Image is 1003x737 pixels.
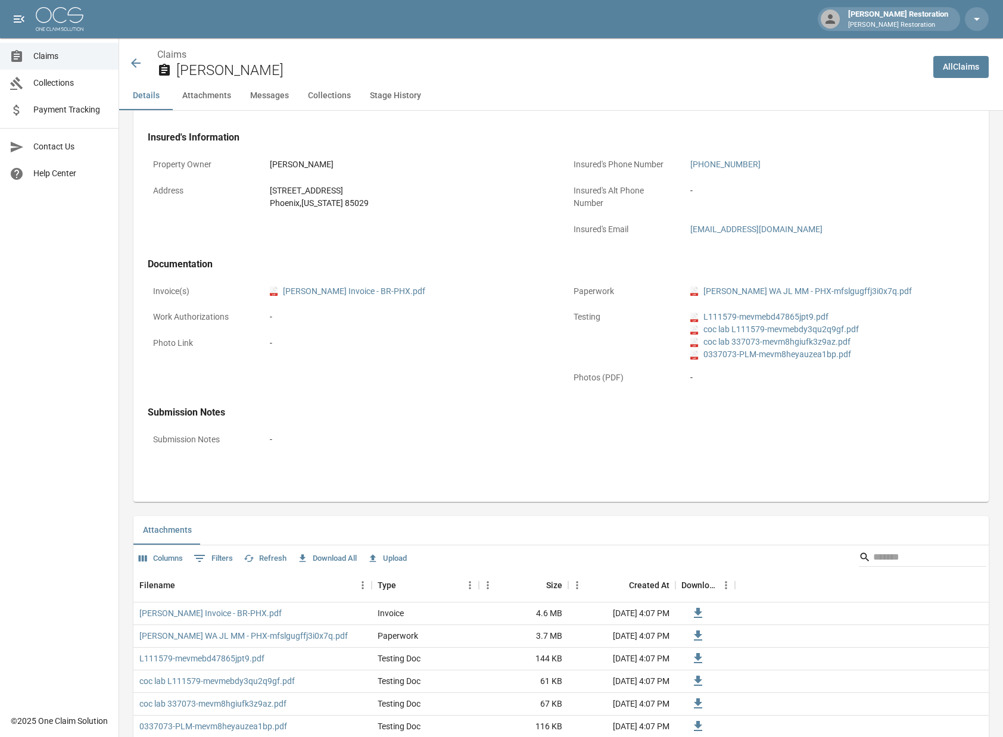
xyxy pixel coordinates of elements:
[479,602,568,625] div: 4.6 MB
[139,652,264,664] a: L111579-mevmebd47865jpt9.pdf
[133,569,372,602] div: Filename
[133,516,989,545] div: related-list tabs
[241,549,289,568] button: Refresh
[461,576,479,594] button: Menu
[479,625,568,648] div: 3.7 MB
[675,569,735,602] div: Download
[119,82,173,110] button: Details
[568,305,675,329] p: Testing
[33,140,109,153] span: Contact Us
[133,516,201,545] button: Attachments
[176,62,924,79] h2: [PERSON_NAME]
[690,285,912,298] a: pdf[PERSON_NAME] WA JL MM - PHX-mfslgugffj3i0x7q.pdf
[690,348,851,361] a: pdf0337073-PLM-mevm8heyauzea1bp.pdf
[848,20,948,30] p: [PERSON_NAME] Restoration
[568,179,675,215] p: Insured's Alt Phone Number
[270,197,369,210] div: Phoenix , [US_STATE] 85029
[139,720,287,732] a: 0337073-PLM-mevm8heyauzea1bp.pdf
[479,576,497,594] button: Menu
[690,224,823,234] a: [EMAIL_ADDRESS][DOMAIN_NAME]
[298,82,360,110] button: Collections
[568,153,675,176] p: Insured's Phone Number
[354,576,372,594] button: Menu
[690,371,969,384] div: -
[378,698,420,710] div: Testing Doc
[546,569,562,602] div: Size
[294,549,360,568] button: Download All
[690,323,859,336] a: pdfcoc lab L111579-mevmebdy3qu2q9gf.pdf
[241,82,298,110] button: Messages
[157,49,186,60] a: Claims
[191,549,236,568] button: Show filters
[139,569,175,602] div: Filename
[717,576,735,594] button: Menu
[859,548,986,569] div: Search
[139,630,348,642] a: [PERSON_NAME] WA JL MM - PHX-mfslgugffj3i0x7q.pdf
[365,549,410,568] button: Upload
[933,56,989,78] a: AllClaims
[33,104,109,116] span: Payment Tracking
[378,652,420,664] div: Testing Doc
[148,132,974,143] h4: Insured's Information
[681,569,717,602] div: Download
[148,179,255,202] p: Address
[568,280,675,303] p: Paperwork
[148,258,974,270] h4: Documentation
[270,433,272,446] div: -
[568,648,675,670] div: [DATE] 4:07 PM
[270,158,334,171] div: [PERSON_NAME]
[148,407,974,419] h4: Submission Notes
[690,160,761,169] a: [PHONE_NUMBER]
[568,366,675,389] p: Photos (PDF)
[479,693,568,716] div: 67 KB
[372,569,479,602] div: Type
[119,82,1003,110] div: anchor tabs
[148,280,255,303] p: Invoice(s)
[568,602,675,625] div: [DATE] 4:07 PM
[378,607,404,619] div: Invoice
[136,549,186,568] button: Select columns
[36,7,83,31] img: ocs-logo-white-transparent.png
[690,336,851,348] a: pdfcoc lab 337073-mevm8hgiufk3z9az.pdf
[7,7,31,31] button: open drawer
[568,625,675,648] div: [DATE] 4:07 PM
[148,305,255,329] p: Work Authorizations
[157,48,924,62] nav: breadcrumb
[378,569,396,602] div: Type
[139,675,295,687] a: coc lab L111579-mevmebdy3qu2q9gf.pdf
[270,311,549,323] div: -
[33,50,109,63] span: Claims
[568,576,586,594] button: Menu
[378,675,420,687] div: Testing Doc
[173,82,241,110] button: Attachments
[629,569,669,602] div: Created At
[378,630,418,642] div: Paperwork
[33,167,109,180] span: Help Center
[690,311,828,323] a: pdfL111579-mevmebd47865jpt9.pdf
[148,332,255,355] p: Photo Link
[690,185,693,197] div: -
[270,185,369,197] div: [STREET_ADDRESS]
[568,218,675,241] p: Insured's Email
[139,698,286,710] a: coc lab 337073-mevm8hgiufk3z9az.pdf
[33,77,109,89] span: Collections
[568,693,675,716] div: [DATE] 4:07 PM
[568,569,675,602] div: Created At
[479,648,568,670] div: 144 KB
[378,720,420,732] div: Testing Doc
[148,153,255,176] p: Property Owner
[148,428,255,451] p: Submission Notes
[568,670,675,693] div: [DATE] 4:07 PM
[360,82,431,110] button: Stage History
[139,607,282,619] a: [PERSON_NAME] Invoice - BR-PHX.pdf
[843,8,953,30] div: [PERSON_NAME] Restoration
[270,285,425,298] a: pdf[PERSON_NAME] Invoice - BR-PHX.pdf
[479,670,568,693] div: 61 KB
[479,569,568,602] div: Size
[270,337,272,349] div: -
[11,715,108,727] div: © 2025 One Claim Solution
